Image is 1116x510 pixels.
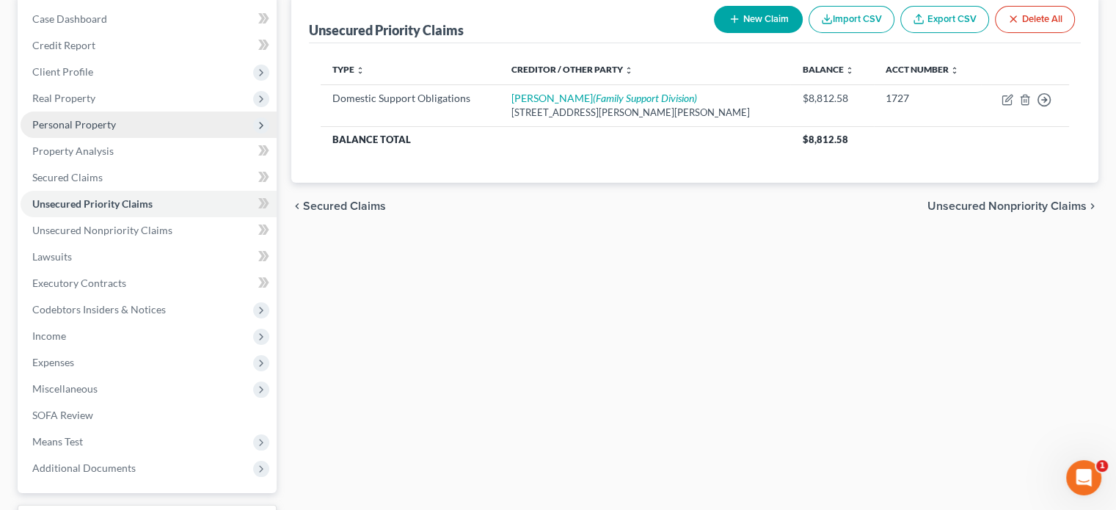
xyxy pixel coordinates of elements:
a: Lawsuits [21,244,277,270]
span: Miscellaneous [32,382,98,395]
button: Unsecured Nonpriority Claims chevron_right [927,200,1098,212]
span: SOFA Review [32,409,93,421]
span: Unsecured Nonpriority Claims [927,200,1087,212]
a: Export CSV [900,6,989,33]
span: Codebtors Insiders & Notices [32,303,166,316]
a: [PERSON_NAME](Family Support Division) [511,92,697,104]
a: Credit Report [21,32,277,59]
span: Lawsuits [32,250,72,263]
div: Unsecured Priority Claims [309,21,464,39]
a: Property Analysis [21,138,277,164]
span: Income [32,329,66,342]
a: SOFA Review [21,402,277,429]
span: Client Profile [32,65,93,78]
a: Secured Claims [21,164,277,191]
span: Property Analysis [32,145,114,157]
i: (Family Support Division) [593,92,697,104]
span: Secured Claims [303,200,386,212]
button: Import CSV [809,6,894,33]
a: Creditor / Other Party unfold_more [511,64,633,75]
div: [STREET_ADDRESS][PERSON_NAME][PERSON_NAME] [511,106,778,120]
button: chevron_left Secured Claims [291,200,386,212]
a: Unsecured Nonpriority Claims [21,217,277,244]
i: chevron_left [291,200,303,212]
span: $8,812.58 [802,134,847,145]
span: Credit Report [32,39,95,51]
span: Secured Claims [32,171,103,183]
button: New Claim [714,6,803,33]
a: Case Dashboard [21,6,277,32]
span: Personal Property [32,118,116,131]
span: Unsecured Nonpriority Claims [32,224,172,236]
i: unfold_more [950,66,959,75]
iframe: Intercom live chat [1066,460,1101,495]
a: Acct Number unfold_more [886,64,959,75]
span: Additional Documents [32,462,136,474]
div: $8,812.58 [802,91,861,106]
i: unfold_more [845,66,853,75]
i: chevron_right [1087,200,1098,212]
a: Type unfold_more [332,64,365,75]
div: 1727 [886,91,969,106]
a: Executory Contracts [21,270,277,296]
a: Balance unfold_more [802,64,853,75]
th: Balance Total [321,126,790,153]
span: Unsecured Priority Claims [32,197,153,210]
span: 1 [1096,460,1108,472]
span: Expenses [32,356,74,368]
button: Delete All [995,6,1075,33]
span: Means Test [32,435,83,448]
div: Domestic Support Obligations [332,91,488,106]
i: unfold_more [356,66,365,75]
span: Real Property [32,92,95,104]
i: unfold_more [624,66,633,75]
span: Case Dashboard [32,12,107,25]
span: Executory Contracts [32,277,126,289]
a: Unsecured Priority Claims [21,191,277,217]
